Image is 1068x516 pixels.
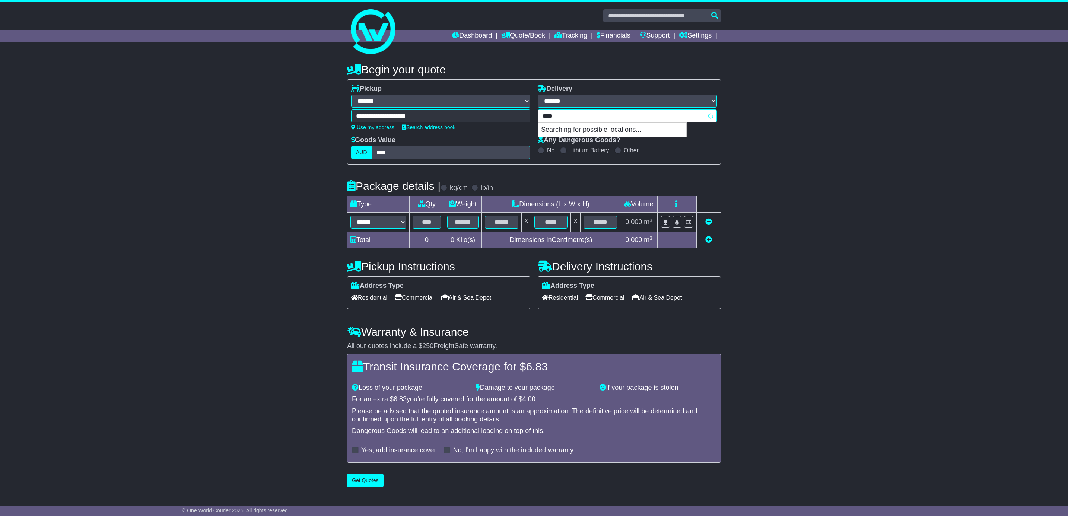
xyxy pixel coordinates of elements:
[538,109,717,122] typeahead: Please provide city
[649,217,652,223] sup: 3
[571,213,581,232] td: x
[538,123,686,137] p: Searching for possible locations...
[347,260,530,273] h4: Pickup Instructions
[441,292,492,303] span: Air & Sea Depot
[453,446,573,455] label: No, I'm happy with the included warranty
[351,282,404,290] label: Address Type
[347,180,441,192] h4: Package details |
[624,147,639,154] label: Other
[597,30,630,42] a: Financials
[351,136,395,144] label: Goods Value
[452,30,492,42] a: Dashboard
[538,85,572,93] label: Delivery
[450,184,468,192] label: kg/cm
[625,218,642,226] span: 0.000
[481,232,620,248] td: Dimensions in Centimetre(s)
[347,326,721,338] h4: Warranty & Insurance
[620,196,657,213] td: Volume
[347,474,384,487] button: Get Quotes
[649,235,652,241] sup: 3
[444,196,482,213] td: Weight
[395,292,433,303] span: Commercial
[182,507,289,513] span: © One World Courier 2025. All rights reserved.
[625,236,642,243] span: 0.000
[481,184,493,192] label: lb/in
[361,446,436,455] label: Yes, add insurance cover
[347,342,721,350] div: All our quotes include a $ FreightSafe warranty.
[351,124,394,130] a: Use my address
[705,236,712,243] a: Add new item
[394,395,407,403] span: 6.83
[501,30,545,42] a: Quote/Book
[526,360,547,373] span: 6.83
[351,292,387,303] span: Residential
[472,384,596,392] div: Damage to your package
[347,63,721,76] h4: Begin your quote
[554,30,587,42] a: Tracking
[351,146,372,159] label: AUD
[542,292,578,303] span: Residential
[352,407,716,423] div: Please be advised that the quoted insurance amount is an approximation. The definitive price will...
[547,147,554,154] label: No
[644,218,652,226] span: m
[352,427,716,435] div: Dangerous Goods will lead to an additional loading on top of this.
[644,236,652,243] span: m
[347,232,410,248] td: Total
[347,196,410,213] td: Type
[596,384,720,392] div: If your package is stolen
[522,395,535,403] span: 4.00
[679,30,712,42] a: Settings
[640,30,670,42] a: Support
[481,196,620,213] td: Dimensions (L x W x H)
[538,260,721,273] h4: Delivery Instructions
[352,360,716,373] h4: Transit Insurance Coverage for $
[521,213,531,232] td: x
[569,147,609,154] label: Lithium Battery
[348,384,472,392] div: Loss of your package
[422,342,433,350] span: 250
[451,236,454,243] span: 0
[351,85,382,93] label: Pickup
[402,124,455,130] a: Search address book
[542,282,594,290] label: Address Type
[585,292,624,303] span: Commercial
[444,232,482,248] td: Kilo(s)
[410,232,444,248] td: 0
[352,395,716,404] div: For an extra $ you're fully covered for the amount of $ .
[538,136,620,144] label: Any Dangerous Goods?
[410,196,444,213] td: Qty
[705,218,712,226] a: Remove this item
[632,292,682,303] span: Air & Sea Depot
